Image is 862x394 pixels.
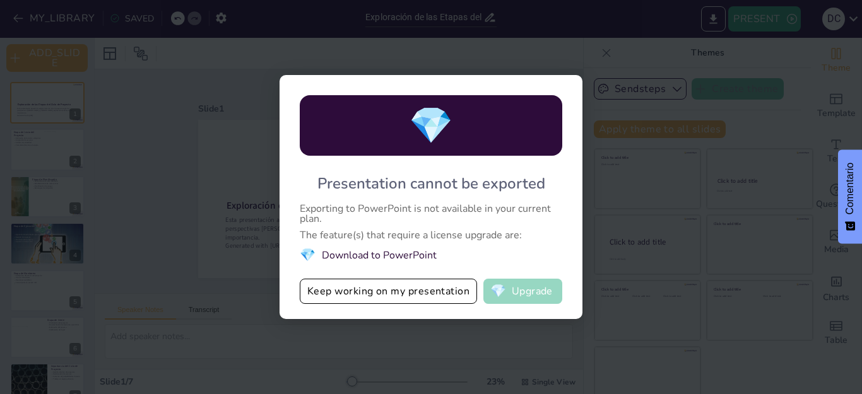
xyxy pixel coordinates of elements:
[844,163,855,215] font: Comentario
[490,285,506,298] span: diamond
[300,246,562,264] li: Download to PowerPoint
[300,204,562,224] div: Exporting to PowerPoint is not available in your current plan.
[317,173,545,194] div: Presentation cannot be exported
[409,101,453,150] span: diamond
[300,246,316,264] span: diamond
[483,279,562,304] button: diamondUpgrade
[300,279,477,304] button: Keep working on my presentation
[838,150,862,244] button: Comentarios - Mostrar encuesta
[300,230,562,240] div: The feature(s) that require a license upgrade are:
